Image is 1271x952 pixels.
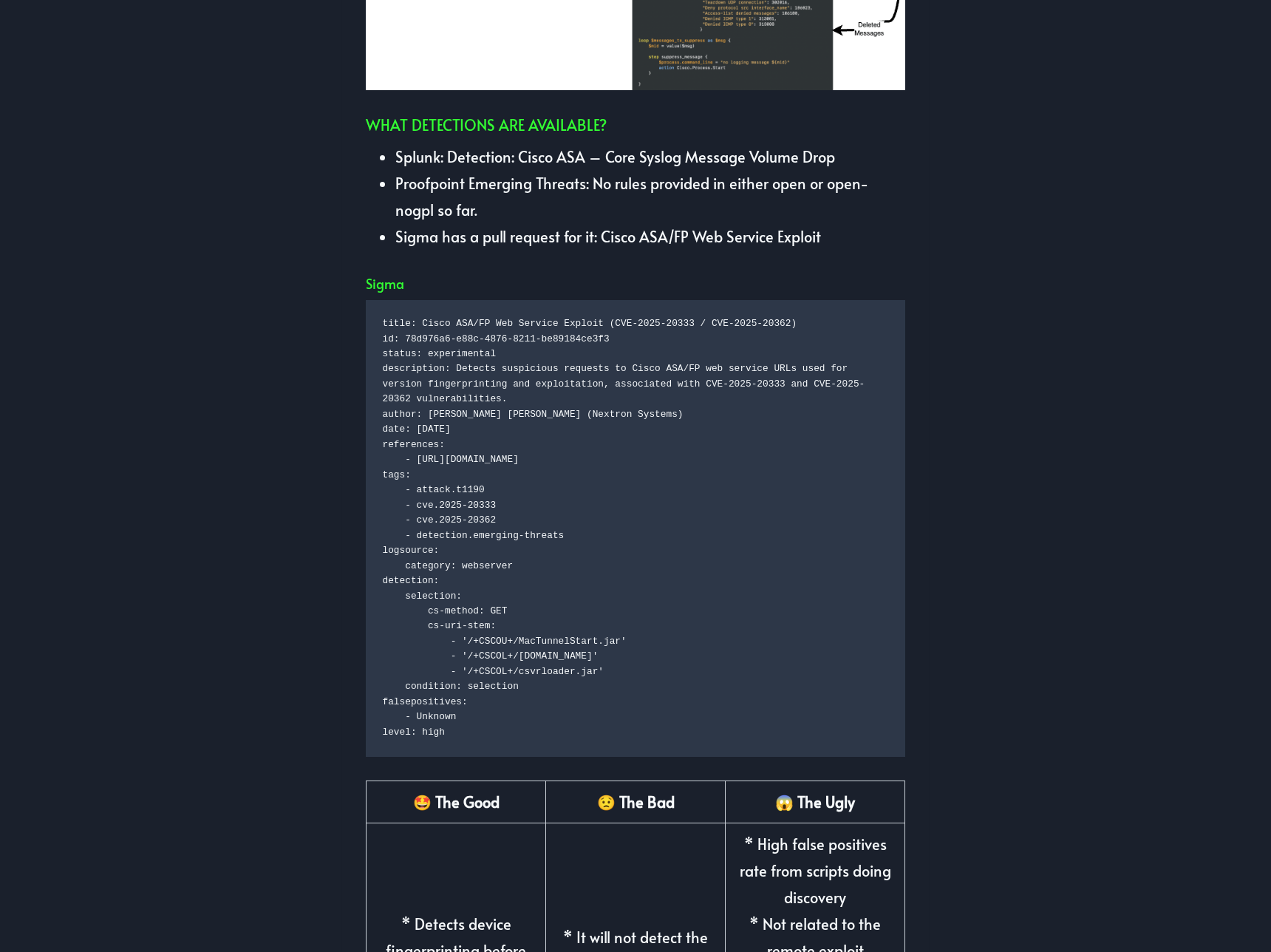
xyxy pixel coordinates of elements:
[395,143,905,170] li: Splunk: Detection: Cisco ASA – Core Syslog Message Volume Drop
[383,316,889,740] code: title: Cisco ASA/FP Web Service Exploit (CVE-2025-20333 / CVE-2025-20362) id: 78d976a6-e88c-4876-...
[366,114,905,136] h2: What Detections are Available?
[597,792,675,812] strong: 😟 The Bad
[366,273,905,293] h3: Sigma
[413,792,500,812] strong: 🤩 The Good
[395,170,905,223] li: Proofpoint Emerging Threats: No rules provided in either open or open-nogpl so far.
[775,792,855,812] strong: 😱 The Ugly
[395,223,905,250] li: Sigma has a pull request for it: Cisco ASA/FP Web Service Exploit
